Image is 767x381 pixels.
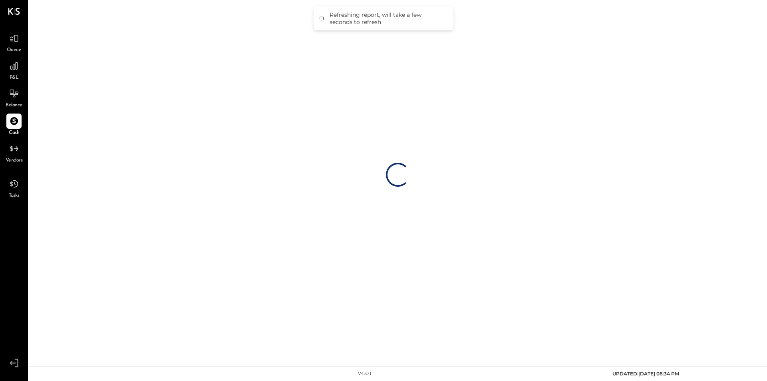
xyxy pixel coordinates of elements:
[0,86,28,109] a: Balance
[0,58,28,82] a: P&L
[7,47,22,54] span: Queue
[6,102,22,109] span: Balance
[612,371,679,377] span: UPDATED: [DATE] 08:34 PM
[330,11,445,26] div: Refreshing report, will take a few seconds to refresh
[10,74,19,82] span: P&L
[358,371,371,377] div: v 4.37.1
[0,31,28,54] a: Queue
[0,141,28,164] a: Vendors
[0,114,28,137] a: Cash
[6,157,23,164] span: Vendors
[0,176,28,199] a: Tasks
[9,192,20,199] span: Tasks
[9,130,19,137] span: Cash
